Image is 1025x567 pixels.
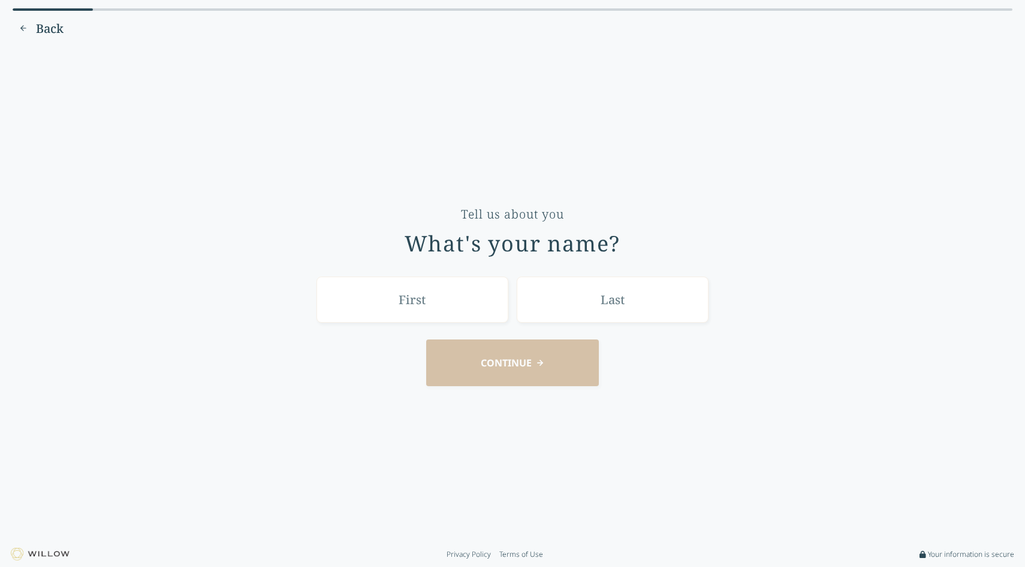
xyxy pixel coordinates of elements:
[461,206,564,223] div: Tell us about you
[405,232,621,256] div: What's your name?
[13,19,70,38] button: Previous question
[11,548,70,560] img: Willow logo
[36,20,64,37] span: Back
[316,277,508,323] input: First
[447,550,491,559] a: Privacy Policy
[13,8,92,11] div: 8% complete
[499,550,543,559] a: Terms of Use
[928,550,1014,559] span: Your information is secure
[517,277,709,323] input: Last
